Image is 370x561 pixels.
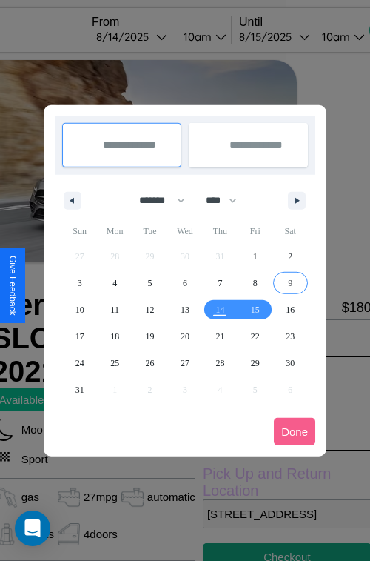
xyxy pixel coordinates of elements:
[97,219,132,243] span: Mon
[110,296,119,323] span: 11
[286,323,295,350] span: 23
[110,323,119,350] span: 18
[97,296,132,323] button: 11
[75,350,84,376] span: 24
[238,270,272,296] button: 8
[203,350,238,376] button: 28
[62,323,97,350] button: 17
[274,418,315,445] button: Done
[167,296,202,323] button: 13
[203,296,238,323] button: 14
[288,270,292,296] span: 9
[215,350,224,376] span: 28
[75,376,84,403] span: 31
[273,243,308,270] button: 2
[62,270,97,296] button: 3
[97,350,132,376] button: 25
[62,350,97,376] button: 24
[218,270,222,296] span: 7
[286,296,295,323] span: 16
[203,219,238,243] span: Thu
[273,350,308,376] button: 30
[132,219,167,243] span: Tue
[251,350,260,376] span: 29
[183,270,187,296] span: 6
[78,270,82,296] span: 3
[7,256,18,316] div: Give Feedback
[167,350,202,376] button: 27
[238,350,272,376] button: 29
[132,296,167,323] button: 12
[62,219,97,243] span: Sun
[75,323,84,350] span: 17
[203,323,238,350] button: 21
[97,323,132,350] button: 18
[62,296,97,323] button: 10
[215,323,224,350] span: 21
[132,270,167,296] button: 5
[167,323,202,350] button: 20
[181,296,189,323] span: 13
[251,323,260,350] span: 22
[146,296,155,323] span: 12
[75,296,84,323] span: 10
[253,270,258,296] span: 8
[62,376,97,403] button: 31
[167,219,202,243] span: Wed
[238,323,272,350] button: 22
[181,323,189,350] span: 20
[132,323,167,350] button: 19
[288,243,292,270] span: 2
[238,296,272,323] button: 15
[273,323,308,350] button: 23
[110,350,119,376] span: 25
[286,350,295,376] span: 30
[146,323,155,350] span: 19
[251,296,260,323] span: 15
[203,270,238,296] button: 7
[253,243,258,270] span: 1
[273,219,308,243] span: Sat
[273,270,308,296] button: 9
[15,511,50,546] div: Open Intercom Messenger
[215,296,224,323] span: 14
[167,270,202,296] button: 6
[238,219,272,243] span: Fri
[112,270,117,296] span: 4
[146,350,155,376] span: 26
[238,243,272,270] button: 1
[97,270,132,296] button: 4
[148,270,152,296] span: 5
[273,296,308,323] button: 16
[132,350,167,376] button: 26
[181,350,189,376] span: 27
